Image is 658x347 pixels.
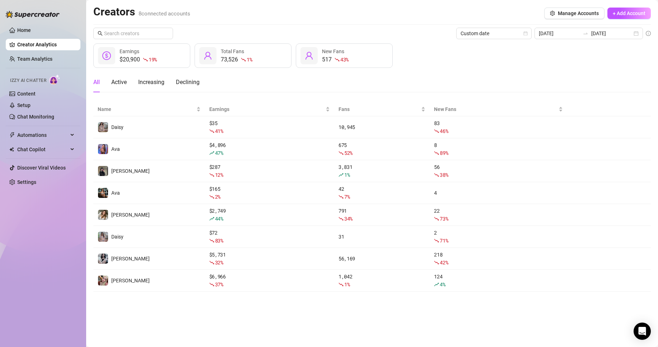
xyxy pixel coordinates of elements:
span: fall [434,172,439,177]
div: $ 287 [209,163,330,179]
span: fall [434,260,439,265]
div: 517 [322,55,349,64]
div: 56,169 [339,255,425,263]
div: 4 [434,189,563,197]
span: fall [209,260,214,265]
span: fall [209,194,214,199]
span: Fans [339,105,420,113]
span: 38 % [440,171,448,178]
span: fall [335,57,340,62]
div: $ 35 [209,119,330,135]
div: 791 [339,207,425,223]
button: + Add Account [607,8,651,19]
span: fall [434,129,439,134]
div: 10,945 [339,123,425,131]
div: 1,042 [339,273,425,288]
span: 52 % [344,149,353,156]
span: [PERSON_NAME] [111,212,150,218]
div: 83 [434,119,563,135]
div: 22 [434,207,563,223]
th: Earnings [205,102,334,116]
div: $ 5,731 [209,251,330,267]
span: 8 connected accounts [139,10,190,17]
span: 37 % [215,281,223,288]
th: Fans [334,102,430,116]
span: to [583,31,588,36]
span: 44 % [215,215,223,222]
span: 47 % [215,149,223,156]
span: Earnings [120,48,139,54]
h2: Creators [93,5,190,19]
span: 4 % [440,281,445,288]
span: [PERSON_NAME] [111,168,150,174]
span: search [98,31,103,36]
img: Paige [98,210,108,220]
img: Daisy [98,122,108,132]
img: Ava [98,144,108,154]
img: Ava [98,188,108,198]
img: Daisy [98,232,108,242]
div: 42 [339,185,425,201]
a: Setup [17,102,31,108]
img: Anna [98,166,108,176]
span: 41 % [215,128,223,134]
span: fall [434,151,439,156]
div: Declining [176,78,200,87]
span: 32 % [215,259,223,266]
input: Search creators [104,29,163,37]
span: [PERSON_NAME] [111,256,150,262]
img: Chat Copilot [9,147,14,152]
span: 43 % [340,56,349,63]
div: 3,831 [339,163,425,179]
div: All [93,78,100,87]
a: Discover Viral Videos [17,165,66,171]
span: user [305,51,313,60]
span: fall [209,282,214,287]
div: Open Intercom Messenger [634,323,651,340]
a: Chat Monitoring [17,114,54,120]
span: 46 % [440,128,448,134]
div: 2 [434,229,563,245]
span: 2 % [215,193,220,200]
span: Izzy AI Chatter [10,77,46,84]
span: 1 % [344,171,350,178]
span: fall [241,57,246,62]
span: fall [143,57,148,62]
span: fall [209,238,214,243]
img: logo-BBDzfeDw.svg [6,11,60,18]
span: Chat Copilot [17,144,68,155]
span: Ava [111,190,120,196]
span: rise [434,282,439,287]
div: Increasing [138,78,164,87]
div: 8 [434,141,563,157]
span: setting [550,11,555,16]
span: Daisy [111,124,123,130]
span: user [204,51,212,60]
span: Name [98,105,195,113]
div: $ 72 [209,229,330,245]
span: fall [339,151,344,156]
div: $ 6,966 [209,273,330,288]
span: 1 % [247,56,252,63]
span: 71 % [440,237,448,244]
span: 89 % [440,149,448,156]
span: New Fans [322,48,344,54]
span: 1 % [344,281,350,288]
img: Anna [98,276,108,286]
span: fall [339,282,344,287]
div: 218 [434,251,563,267]
span: Total Fans [221,48,244,54]
div: 124 [434,273,563,288]
span: Automations [17,129,68,141]
span: + Add Account [613,10,645,16]
span: Custom date [461,28,527,39]
span: thunderbolt [9,132,15,138]
span: 19 % [149,56,157,63]
div: 73,526 [221,55,252,64]
th: New Fans [430,102,567,116]
span: rise [209,216,214,221]
div: $20,900 [120,55,157,64]
span: dollar-circle [102,51,111,60]
span: Daisy [111,234,123,240]
span: fall [339,216,344,221]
